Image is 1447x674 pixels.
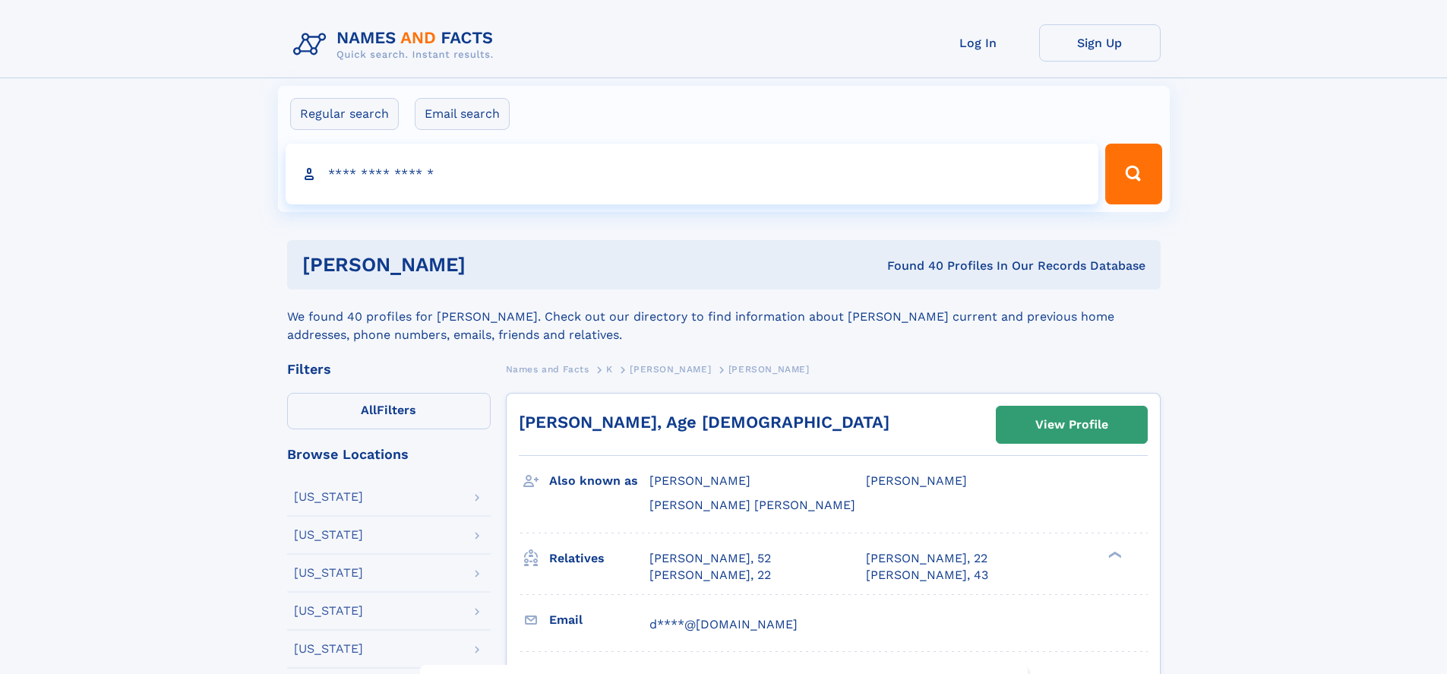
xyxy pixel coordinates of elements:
input: search input [286,144,1099,204]
span: [PERSON_NAME] [866,473,967,488]
h3: Relatives [549,546,649,571]
a: Sign Up [1039,24,1161,62]
span: [PERSON_NAME] [728,364,810,375]
label: Email search [415,98,510,130]
div: [US_STATE] [294,605,363,617]
h3: Also known as [549,468,649,494]
div: Browse Locations [287,448,491,461]
a: [PERSON_NAME], Age [DEMOGRAPHIC_DATA] [519,413,889,432]
a: [PERSON_NAME], 43 [866,567,988,584]
a: View Profile [997,407,1147,443]
span: [PERSON_NAME] [649,473,750,488]
div: We found 40 profiles for [PERSON_NAME]. Check out our directory to find information about [PERSON... [287,290,1161,344]
div: Found 40 Profiles In Our Records Database [676,258,1145,274]
a: [PERSON_NAME], 22 [866,550,987,567]
div: Filters [287,362,491,376]
div: ❯ [1104,549,1123,559]
a: K [606,359,613,378]
span: All [361,403,377,417]
h1: [PERSON_NAME] [302,255,677,274]
h3: Email [549,607,649,633]
span: [PERSON_NAME] [630,364,711,375]
a: [PERSON_NAME], 52 [649,550,771,567]
div: [US_STATE] [294,643,363,655]
button: Search Button [1105,144,1161,204]
div: [US_STATE] [294,567,363,579]
div: [US_STATE] [294,491,363,503]
span: K [606,364,613,375]
img: Logo Names and Facts [287,24,506,65]
label: Regular search [290,98,399,130]
span: [PERSON_NAME] [PERSON_NAME] [649,498,855,512]
a: [PERSON_NAME] [630,359,711,378]
label: Filters [287,393,491,429]
a: Names and Facts [506,359,589,378]
a: [PERSON_NAME], 22 [649,567,771,584]
a: Log In [918,24,1039,62]
div: [US_STATE] [294,529,363,541]
div: View Profile [1035,407,1108,442]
